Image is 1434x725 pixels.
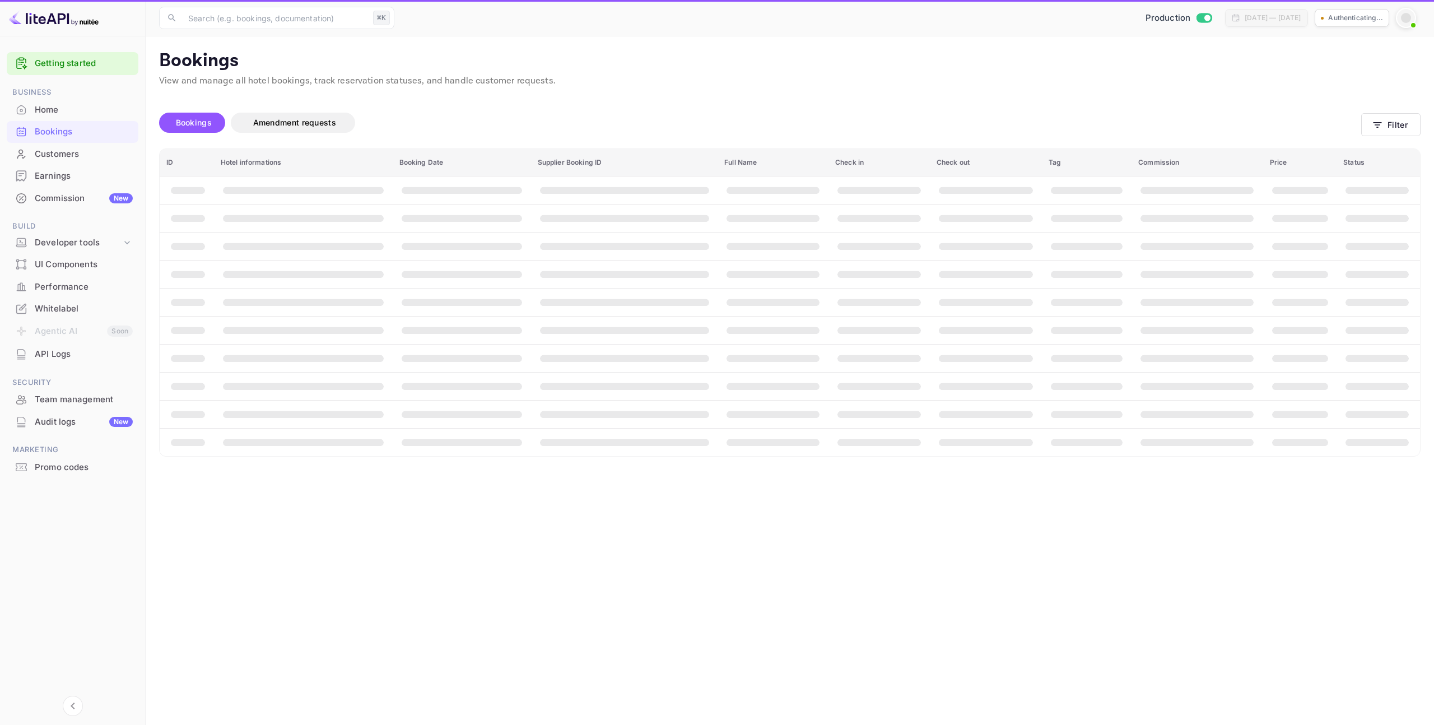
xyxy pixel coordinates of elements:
[7,411,138,432] a: Audit logsNew
[7,188,138,208] a: CommissionNew
[109,193,133,203] div: New
[1328,13,1383,23] p: Authenticating...
[159,113,1361,133] div: account-settings tabs
[1337,149,1420,176] th: Status
[35,104,133,117] div: Home
[7,254,138,275] a: UI Components
[7,165,138,186] a: Earnings
[35,416,133,429] div: Audit logs
[7,86,138,99] span: Business
[718,149,828,176] th: Full Name
[1263,149,1337,176] th: Price
[35,348,133,361] div: API Logs
[109,417,133,427] div: New
[828,149,930,176] th: Check in
[9,9,99,27] img: LiteAPI logo
[63,696,83,716] button: Collapse navigation
[7,165,138,187] div: Earnings
[35,393,133,406] div: Team management
[253,118,336,127] span: Amendment requests
[1132,149,1263,176] th: Commission
[35,281,133,294] div: Performance
[1245,13,1301,23] div: [DATE] — [DATE]
[7,99,138,121] div: Home
[7,143,138,164] a: Customers
[35,258,133,271] div: UI Components
[35,57,133,70] a: Getting started
[176,118,212,127] span: Bookings
[7,444,138,456] span: Marketing
[159,75,1421,88] p: View and manage all hotel bookings, track reservation statuses, and handle customer requests.
[159,50,1421,72] p: Bookings
[930,149,1042,176] th: Check out
[1141,12,1217,25] div: Switch to Sandbox mode
[7,343,138,365] div: API Logs
[7,276,138,298] div: Performance
[7,233,138,253] div: Developer tools
[160,149,214,176] th: ID
[7,377,138,389] span: Security
[7,220,138,233] span: Build
[1042,149,1132,176] th: Tag
[7,121,138,143] div: Bookings
[181,7,369,29] input: Search (e.g. bookings, documentation)
[7,188,138,210] div: CommissionNew
[7,276,138,297] a: Performance
[35,461,133,474] div: Promo codes
[35,192,133,205] div: Commission
[7,389,138,411] div: Team management
[35,236,122,249] div: Developer tools
[373,11,390,25] div: ⌘K
[35,126,133,138] div: Bookings
[1361,113,1421,136] button: Filter
[160,149,1420,456] table: booking table
[7,389,138,410] a: Team management
[1146,12,1191,25] span: Production
[7,298,138,320] div: Whitelabel
[35,303,133,315] div: Whitelabel
[7,143,138,165] div: Customers
[7,343,138,364] a: API Logs
[35,170,133,183] div: Earnings
[7,121,138,142] a: Bookings
[7,457,138,477] a: Promo codes
[7,52,138,75] div: Getting started
[7,99,138,120] a: Home
[393,149,531,176] th: Booking Date
[7,411,138,433] div: Audit logsNew
[214,149,393,176] th: Hotel informations
[7,254,138,276] div: UI Components
[7,298,138,319] a: Whitelabel
[7,457,138,478] div: Promo codes
[35,148,133,161] div: Customers
[531,149,718,176] th: Supplier Booking ID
